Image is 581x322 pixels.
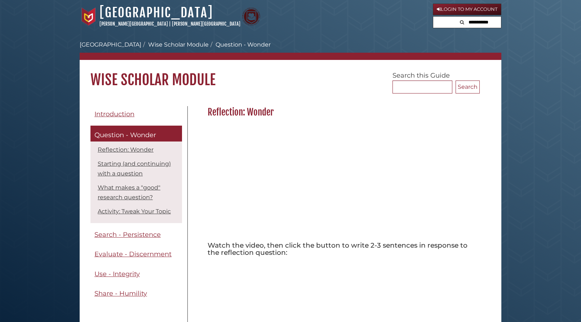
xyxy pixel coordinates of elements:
a: Login to My Account [433,4,501,15]
a: Use - Integrity [90,266,182,282]
a: [GEOGRAPHIC_DATA] [99,5,213,21]
button: Search [456,80,480,93]
h1: Wise Scholar Module [80,60,501,89]
i: Search [460,20,464,25]
a: Activity: Tweak Your Topic [98,208,171,215]
a: Question - Wonder [90,126,182,142]
span: Question - Wonder [94,131,156,139]
button: Search [458,17,466,26]
a: Share - Humility [90,286,182,302]
a: Search - Persistence [90,227,182,243]
span: Evaluate - Discernment [94,250,172,258]
a: [PERSON_NAME][GEOGRAPHIC_DATA] [99,21,168,27]
a: Wise Scholar Module [148,41,209,48]
a: [PERSON_NAME][GEOGRAPHIC_DATA] [172,21,240,27]
iframe: YouTube video player [208,122,409,235]
a: [GEOGRAPHIC_DATA] [80,41,141,48]
span: Search - Persistence [94,231,161,239]
li: Question - Wonder [209,40,271,49]
h2: Reflection: Wonder [204,106,480,118]
span: | [169,21,171,27]
a: Starting (and continuing) with a question [98,160,171,177]
span: Use - Integrity [94,270,140,278]
img: Calvin Theological Seminary [242,8,260,26]
span: Share - Humility [94,290,147,297]
h5: Watch the video, then click the button to write 2-3 sentences in response to the reflection quest... [208,242,476,257]
a: Evaluate - Discernment [90,246,182,262]
div: Guide Pages [90,106,182,305]
a: What makes a "good" research question? [98,184,160,201]
nav: breadcrumb [80,40,501,60]
img: Calvin University [80,8,98,26]
span: Introduction [94,110,134,118]
a: Introduction [90,106,182,122]
a: Reflection: Wonder [98,146,154,153]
